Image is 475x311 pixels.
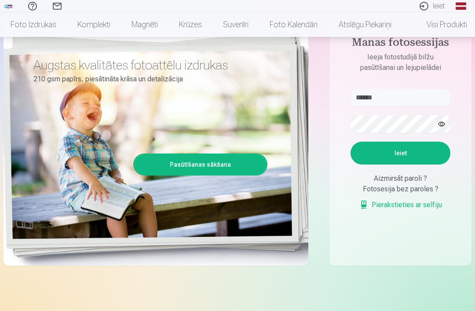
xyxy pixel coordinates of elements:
[328,12,402,37] a: Atslēgu piekariņi
[4,4,13,9] img: /fa1
[212,12,259,37] a: Suvenīri
[351,184,450,194] div: Fotosesija bez paroles ?
[168,12,212,37] a: Krūzes
[67,12,121,37] a: Komplekti
[135,155,266,174] a: Pasūtīšanas sākšana
[33,73,261,85] p: 210 gsm papīrs, piesātināta krāsa un detalizācija
[351,142,450,165] button: Ieiet
[259,12,328,37] a: Foto kalendāri
[121,12,168,37] a: Magnēti
[359,200,442,210] a: Pierakstieties ar selfiju
[342,52,459,73] p: Ieeja fotostudijā bilžu pasūtīšanai un lejupielādei
[33,57,261,73] h3: Augstas kvalitātes fotoattēlu izdrukas
[342,36,459,52] h4: Manas fotosessijas
[351,173,450,184] div: Aizmirsāt paroli ?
